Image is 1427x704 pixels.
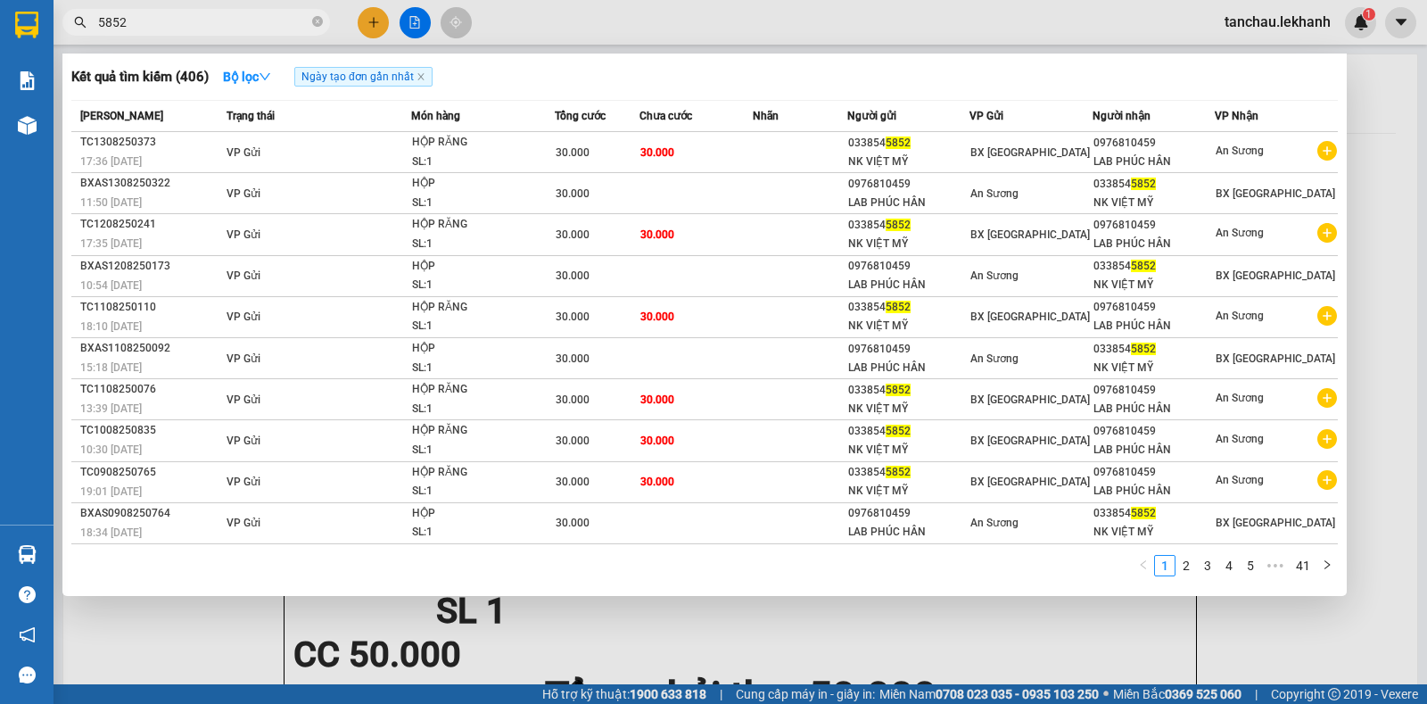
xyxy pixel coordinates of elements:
span: Người nhận [1093,110,1151,122]
div: HỘP RĂNG [412,421,546,441]
li: Next 5 Pages [1261,555,1290,576]
span: An Sương [1216,145,1264,157]
span: An Sương [970,187,1019,200]
span: An Sương [970,352,1019,365]
div: TC1008250835 [80,421,221,440]
div: 0976810459 [848,504,969,523]
div: 033854 [1093,175,1215,194]
span: plus-circle [1317,429,1337,449]
span: BX [GEOGRAPHIC_DATA] [1216,269,1335,282]
span: BX [GEOGRAPHIC_DATA] [1216,352,1335,365]
span: 30.000 [640,393,674,406]
a: 2 [1176,556,1196,576]
div: 0976810459 [848,257,969,276]
div: NK VIỆT MỸ [848,235,969,253]
span: right [1322,559,1332,570]
span: BX [GEOGRAPHIC_DATA] [970,393,1090,406]
span: Món hàng [411,110,460,122]
div: SL: 1 [412,482,546,501]
span: 30.000 [640,228,674,241]
div: 0976810459 [1093,134,1215,153]
li: 3 [1197,555,1218,576]
div: SL: 1 [412,317,546,336]
span: 30.000 [640,311,674,323]
div: HỘP [412,504,546,524]
div: HỘP RĂNG [412,133,546,153]
div: TC1208250241 [80,215,221,234]
div: LAB PHÚC HÂN [1093,400,1215,418]
span: Nhãn [753,110,779,122]
div: HỘP [412,339,546,359]
div: NK VIỆT MỸ [1093,194,1215,212]
div: 0976810459 [1093,463,1215,482]
span: VP Gửi [227,476,260,488]
div: LAB PHÚC HÂN [1093,482,1215,501]
div: LAB PHÚC HÂN [848,194,969,212]
img: warehouse-icon [18,545,37,564]
span: VP Nhận [1215,110,1258,122]
span: An Sương [1216,392,1264,404]
div: NK VIỆT MỸ [848,482,969,501]
span: BX [GEOGRAPHIC_DATA] [970,146,1090,159]
span: plus-circle [1317,223,1337,243]
span: BX [GEOGRAPHIC_DATA] [970,311,1090,323]
li: 41 [1290,555,1316,576]
div: LAB PHÚC HÂN [1093,441,1215,460]
img: solution-icon [18,71,37,90]
span: VP Gửi [227,228,260,241]
span: 11:50 [DATE] [80,196,142,209]
button: right [1316,555,1338,576]
input: Tìm tên, số ĐT hoặc mã đơn [98,12,309,32]
div: TC1108250110 [80,298,221,317]
div: 0976810459 [1093,298,1215,317]
h3: Kết quả tìm kiếm ( 406 ) [71,68,209,87]
span: question-circle [19,586,36,603]
span: VP Gửi [227,435,260,447]
li: 2 [1175,555,1197,576]
button: Bộ lọcdown [209,62,285,91]
span: 19:01 [DATE] [80,485,142,498]
span: plus-circle [1317,470,1337,490]
div: SL: 1 [412,400,546,419]
span: Người gửi [847,110,896,122]
span: close-circle [312,16,323,27]
div: SL: 1 [412,194,546,213]
span: 5852 [886,466,911,478]
div: BXAS1308250322 [80,174,221,193]
span: notification [19,626,36,643]
span: plus-circle [1317,141,1337,161]
div: 0976810459 [848,175,969,194]
div: SL: 1 [412,153,546,172]
span: BX [GEOGRAPHIC_DATA] [1216,517,1335,529]
div: 0976810459 [1093,381,1215,400]
li: 4 [1218,555,1240,576]
a: 3 [1198,556,1217,576]
div: HỘP [412,257,546,277]
span: An Sương [1216,310,1264,322]
div: 0976810459 [1093,422,1215,441]
a: 1 [1155,556,1175,576]
span: 10:54 [DATE] [80,279,142,292]
span: VP Gửi [969,110,1003,122]
div: SL: 1 [412,441,546,460]
span: 30.000 [556,517,590,529]
div: HỘP RĂNG [412,298,546,318]
div: 033854 [1093,504,1215,523]
span: 5852 [886,425,911,437]
span: 5852 [1131,260,1156,272]
span: VP Gửi [227,146,260,159]
span: BX [GEOGRAPHIC_DATA] [970,435,1090,447]
span: Chưa cước [639,110,692,122]
span: 5852 [886,219,911,231]
div: BXAS1208250173 [80,257,221,276]
span: search [74,16,87,29]
div: LAB PHÚC HÂN [1093,153,1215,171]
a: 41 [1291,556,1316,576]
div: LAB PHÚC HÂN [1093,235,1215,253]
span: VP Gửi [227,311,260,323]
li: Previous Page [1133,555,1154,576]
span: plus-circle [1317,306,1337,326]
button: left [1133,555,1154,576]
div: LAB PHÚC HÂN [848,359,969,377]
span: 30.000 [556,435,590,447]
